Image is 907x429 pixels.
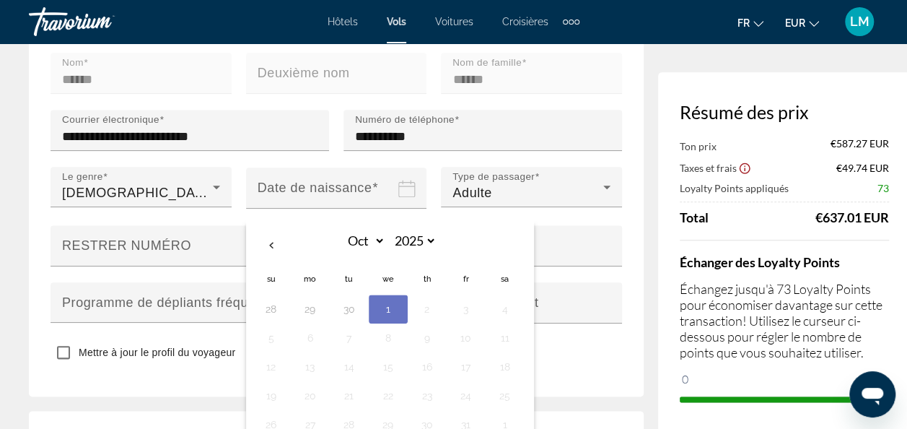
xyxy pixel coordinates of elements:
span: €587.27 EUR [831,137,889,153]
button: Day 6 [299,328,322,348]
button: Day 22 [377,386,400,406]
span: Ton prix [680,140,717,152]
span: 73 [877,182,889,194]
button: Previous month [252,228,291,261]
mat-label: Courrier électronique [62,114,159,125]
button: Day 30 [338,299,361,319]
button: Show Taxes and Fees breakdown [680,160,751,175]
a: Croisières [502,16,548,27]
button: Day 12 [260,357,283,377]
button: Day 14 [338,357,361,377]
button: Day 20 [299,386,322,406]
button: Day 21 [338,386,361,406]
span: 73 [869,370,886,388]
button: Day 1 [377,299,400,319]
span: [DEMOGRAPHIC_DATA] [62,186,214,200]
button: Day 8 [377,328,400,348]
mat-label: RESTRER NUMÉRO [62,238,191,253]
span: Loyalty Points appliqués [680,182,789,194]
button: Day 18 [494,357,517,377]
button: Day 10 [455,328,478,348]
button: Day 11 [494,328,517,348]
a: Vols [387,16,406,27]
mat-label: Type de passager [452,171,535,182]
button: Change currency [785,12,819,33]
button: Change language [737,12,763,33]
span: Mettre à jour le profil du voyageur [79,347,235,358]
button: Extra navigation items [563,10,579,33]
button: Show Taxes and Fees disclaimer [738,161,751,174]
a: Voitures [435,16,473,27]
button: User Menu [841,6,878,37]
select: Select year [390,228,437,253]
iframe: Bouton de lancement de la fenêtre de messagerie [849,371,895,417]
mat-label: Numéro de téléphone [355,114,455,125]
mat-label: Le genre [62,171,103,182]
div: €637.01 EUR [815,209,889,225]
span: LM [850,14,869,29]
button: Day 16 [416,357,439,377]
h4: Échanger des Loyalty Points [680,254,889,270]
span: Adulte [452,186,491,200]
button: Day 3 [455,299,478,319]
a: Hôtels [328,16,358,27]
button: Day 9 [416,328,439,348]
button: Day 15 [377,357,400,377]
button: Day 4 [494,299,517,319]
mat-label: Nom [62,57,84,68]
a: Travorium [29,3,173,40]
span: €49.74 EUR [836,162,889,174]
button: Day 7 [338,328,361,348]
button: Day 28 [260,299,283,319]
h3: Résumé des prix [680,101,889,123]
button: Day 17 [455,357,478,377]
select: Select month [338,228,385,253]
button: Day 13 [299,357,322,377]
span: fr [737,17,750,29]
button: Day 24 [455,386,478,406]
span: Taxes et frais [680,162,737,174]
span: EUR [785,17,805,29]
span: 0 [680,370,691,388]
mat-label: Nom de famille [452,57,522,68]
mat-label: Deuxième nom [258,66,350,80]
span: Total [680,209,709,225]
button: Day 19 [260,386,283,406]
button: Date of birth [246,167,427,225]
mat-label: Programme de dépliants fréquents [62,295,274,310]
button: Day 29 [299,299,322,319]
ngx-slider: ngx-slider [680,396,889,399]
button: Day 2 [416,299,439,319]
button: Day 23 [416,386,439,406]
p: Échangez jusqu'à 73 Loyalty Points pour économiser davantage sur cette transaction! Utilisez le c... [680,281,889,360]
button: Day 5 [260,328,283,348]
button: Day 25 [494,386,517,406]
